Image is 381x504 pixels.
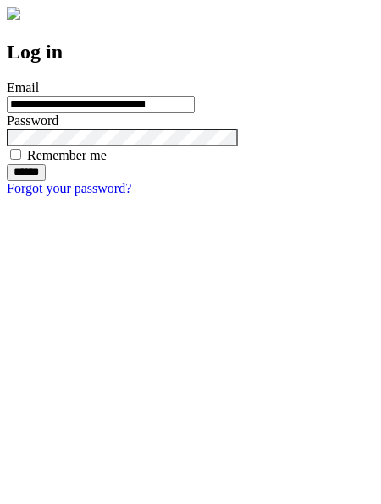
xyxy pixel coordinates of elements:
a: Forgot your password? [7,181,131,195]
label: Password [7,113,58,128]
h2: Log in [7,41,374,63]
label: Email [7,80,39,95]
label: Remember me [27,148,107,162]
img: logo-4e3dc11c47720685a147b03b5a06dd966a58ff35d612b21f08c02c0306f2b779.png [7,7,20,20]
